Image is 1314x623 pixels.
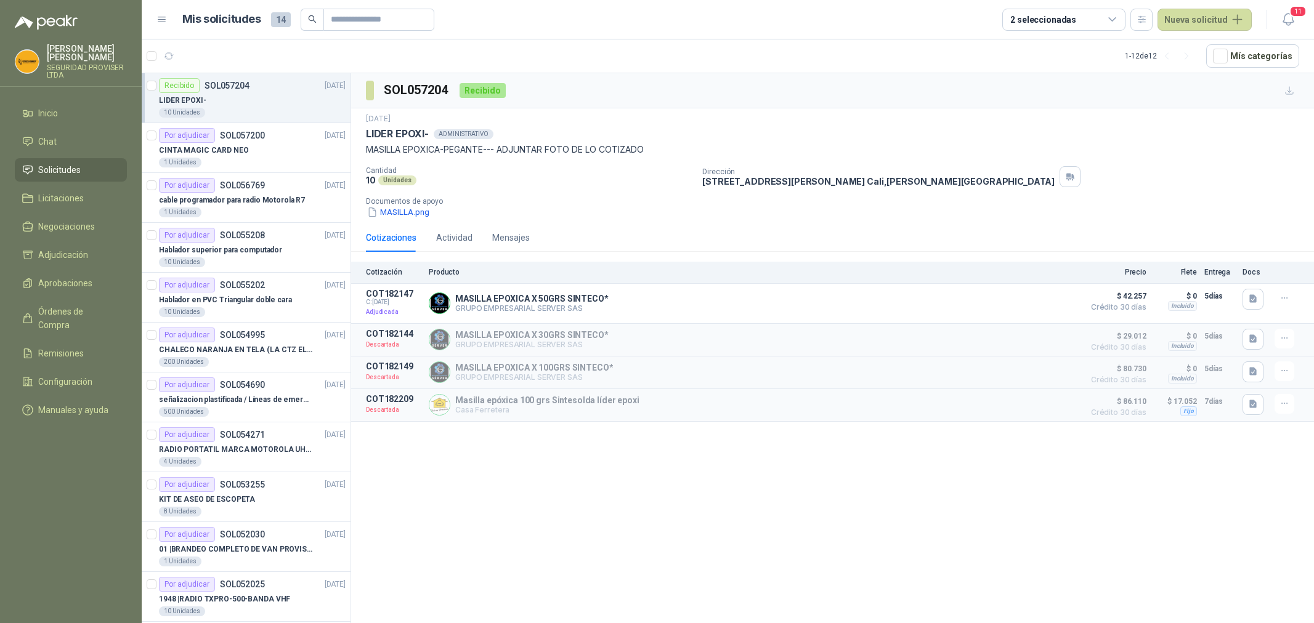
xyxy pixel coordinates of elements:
a: Por adjudicarSOL052025[DATE] 1948 |RADIO TXPRO-500-BANDA VHF10 Unidades [142,572,351,622]
p: $ 0 [1154,329,1197,344]
p: [DATE] [325,529,346,541]
div: Por adjudicar [159,477,215,492]
button: Nueva solicitud [1158,9,1252,31]
div: 1 Unidades [159,158,201,167]
div: 500 Unidades [159,407,209,417]
div: 10 Unidades [159,108,205,118]
p: [DATE] [325,329,346,341]
p: MASILLA EPOXICA X 50GRS SINTECO* [455,294,609,303]
p: GRUPO EMPRESARIAL SERVER SAS [455,303,609,313]
p: SOL052025 [220,580,265,589]
p: COT182147 [366,289,421,299]
span: Crédito 30 días [1085,376,1146,384]
div: ADMINISTRATIVO [434,129,493,139]
p: Producto [429,268,1077,276]
p: COT182144 [366,329,421,339]
p: Documentos de apoyo [366,197,1309,206]
img: Company Logo [15,50,39,73]
a: Manuales y ayuda [15,398,127,422]
div: 10 Unidades [159,257,205,267]
p: Adjudicada [366,306,421,318]
div: Por adjudicar [159,427,215,442]
p: $ 17.052 [1154,394,1197,409]
p: Hablador superior para computador [159,244,282,256]
a: Chat [15,130,127,153]
p: Dirección [702,167,1055,176]
p: SEGURIDAD PROVISER LTDA [47,64,127,79]
div: Por adjudicar [159,178,215,193]
p: [DATE] [325,180,346,191]
a: Aprobaciones [15,271,127,295]
p: COT182149 [366,361,421,371]
div: 200 Unidades [159,357,209,367]
div: 8 Unidades [159,507,201,516]
p: LIDER EPOXI- [159,95,206,107]
p: [DATE] [325,579,346,590]
a: Por adjudicarSOL056769[DATE] cable programador para radio Motorola R71 Unidades [142,173,351,223]
p: SOL052030 [220,530,265,539]
p: Precio [1085,268,1146,276]
p: COT182209 [366,394,421,404]
div: 1 - 12 de 12 [1125,46,1196,66]
div: 2 seleccionadas [1010,13,1076,26]
a: Adjudicación [15,243,127,267]
span: 11 [1289,6,1307,17]
h3: SOL057204 [384,81,450,100]
a: Órdenes de Compra [15,300,127,337]
button: 11 [1277,9,1299,31]
p: CHALECO NARANJA EN TELA (LA CTZ ELEGIDA DEBE ENVIAR MUESTRA) [159,344,312,356]
p: Docs [1243,268,1267,276]
a: Por adjudicarSOL055208[DATE] Hablador superior para computador10 Unidades [142,223,351,273]
span: Configuración [38,375,92,388]
a: Por adjudicarSOL054995[DATE] CHALECO NARANJA EN TELA (LA CTZ ELEGIDA DEBE ENVIAR MUESTRA)200 Unid... [142,323,351,372]
div: 4 Unidades [159,457,201,467]
p: Hablador en PVC Triangular doble cara [159,294,292,306]
div: Por adjudicar [159,128,215,143]
div: 1 Unidades [159,207,201,217]
div: Fijo [1180,406,1197,416]
p: RADIO PORTATIL MARCA MOTOROLA UHF SIN PANTALLA CON GPS, INCLUYE: ANTENA, BATERIA, CLIP Y CARGADOR [159,444,312,456]
p: cable programador para radio Motorola R7 [159,195,305,206]
span: $ 80.730 [1085,361,1146,376]
p: 5 días [1204,329,1235,344]
a: Por adjudicarSOL055202[DATE] Hablador en PVC Triangular doble cara10 Unidades [142,273,351,323]
p: señalizacion plastificada / Líneas de emergencia [159,394,312,406]
div: Por adjudicar [159,527,215,542]
p: KIT DE ASEO DE ESCOPETA [159,494,255,505]
a: Por adjudicarSOL057200[DATE] CINTA MAGIC CARD NEO1 Unidades [142,123,351,173]
span: Órdenes de Compra [38,305,115,332]
span: Manuales y ayuda [38,403,108,417]
img: Logo peakr [15,15,78,30]
p: [DATE] [325,429,346,441]
span: Aprobaciones [38,276,92,290]
a: Por adjudicarSOL052030[DATE] 01 |BRANDEO COMPLETO DE VAN PROVISER1 Unidades [142,522,351,572]
span: search [308,15,317,23]
p: SOL056769 [220,181,265,190]
p: 7 días [1204,394,1235,409]
h1: Mis solicitudes [182,10,261,28]
div: Incluido [1168,374,1197,384]
p: SOL054271 [220,430,265,439]
div: Por adjudicar [159,328,215,342]
p: LIDER EPOXI- [366,127,429,140]
p: 1948 | RADIO TXPRO-500-BANDA VHF [159,593,290,605]
span: $ 29.012 [1085,329,1146,344]
div: Por adjudicar [159,577,215,592]
span: Crédito 30 días [1085,303,1146,311]
p: SOL053255 [220,480,265,489]
p: Descartada [366,404,421,416]
div: Incluido [1168,301,1197,311]
button: Mís categorías [1206,44,1299,68]
p: Cantidad [366,166,692,175]
p: Flete [1154,268,1197,276]
p: Casa Ferretera [455,405,639,414]
p: $ 0 [1154,361,1197,376]
p: SOL054690 [220,380,265,389]
span: Remisiones [38,347,84,360]
p: Entrega [1204,268,1235,276]
p: [PERSON_NAME] [PERSON_NAME] [47,44,127,62]
span: C: [DATE] [366,299,421,306]
span: Negociaciones [38,220,95,233]
p: [DATE] [325,479,346,491]
img: Company Logo [429,395,450,415]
